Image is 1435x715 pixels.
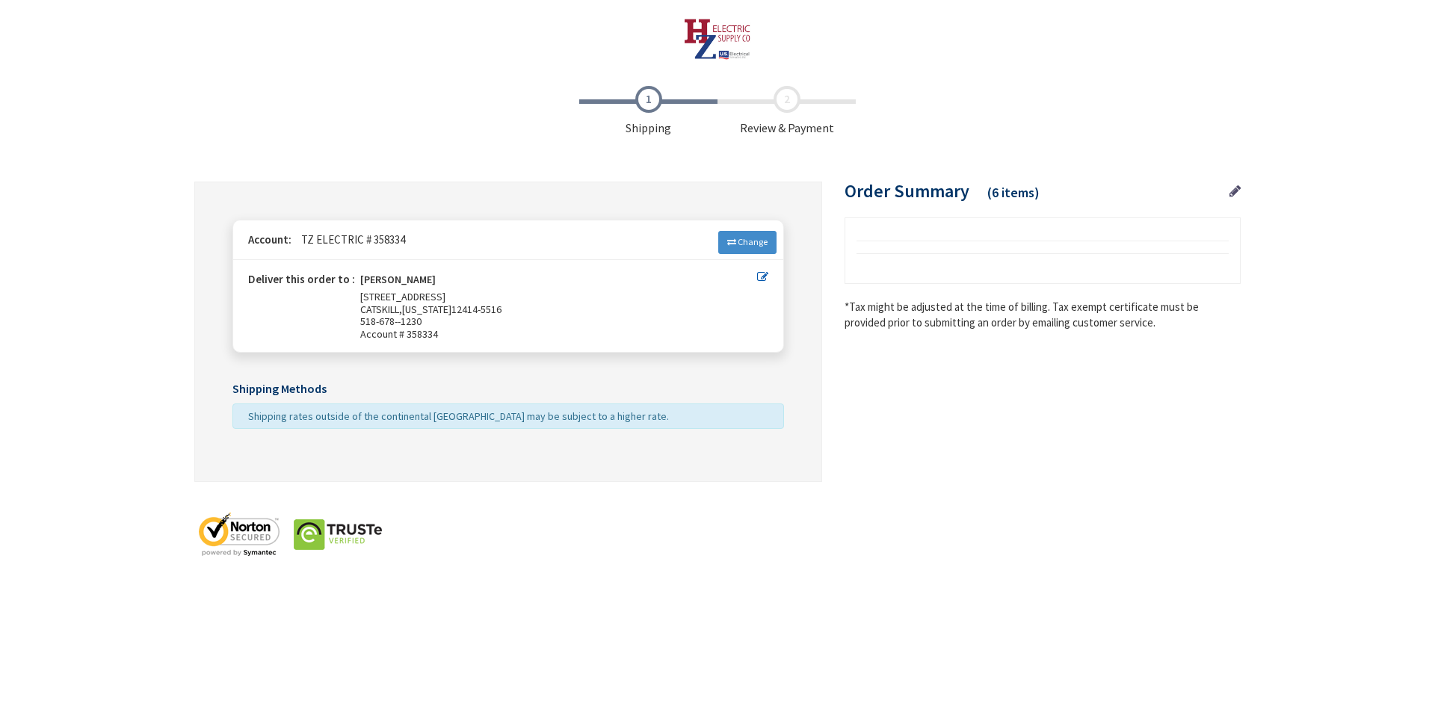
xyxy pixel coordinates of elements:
[360,328,757,341] span: Account # 358334
[738,236,768,247] span: Change
[451,303,502,316] span: 12414-5516
[194,512,284,557] img: norton-seal.png
[248,272,355,286] strong: Deliver this order to :
[360,290,445,303] span: [STREET_ADDRESS]
[293,512,383,557] img: truste-seal.png
[360,315,422,328] span: 518-678--1230
[402,303,451,316] span: [US_STATE]
[360,303,402,316] span: CATSKILL,
[845,179,969,202] span: Order Summary
[717,86,856,137] span: Review & Payment
[579,86,717,137] span: Shipping
[248,232,291,247] strong: Account:
[232,383,784,396] h5: Shipping Methods
[248,409,669,423] span: Shipping rates outside of the continental [GEOGRAPHIC_DATA] may be subject to a higher rate.
[718,231,777,253] a: Change
[845,299,1241,331] : *Tax might be adjusted at the time of billing. Tax exempt certificate must be provided prior to s...
[684,19,752,60] img: HZ Electric Supply
[294,232,405,247] span: TZ ELECTRIC # 358334
[987,184,1040,201] span: (6 items)
[360,273,436,291] strong: [PERSON_NAME]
